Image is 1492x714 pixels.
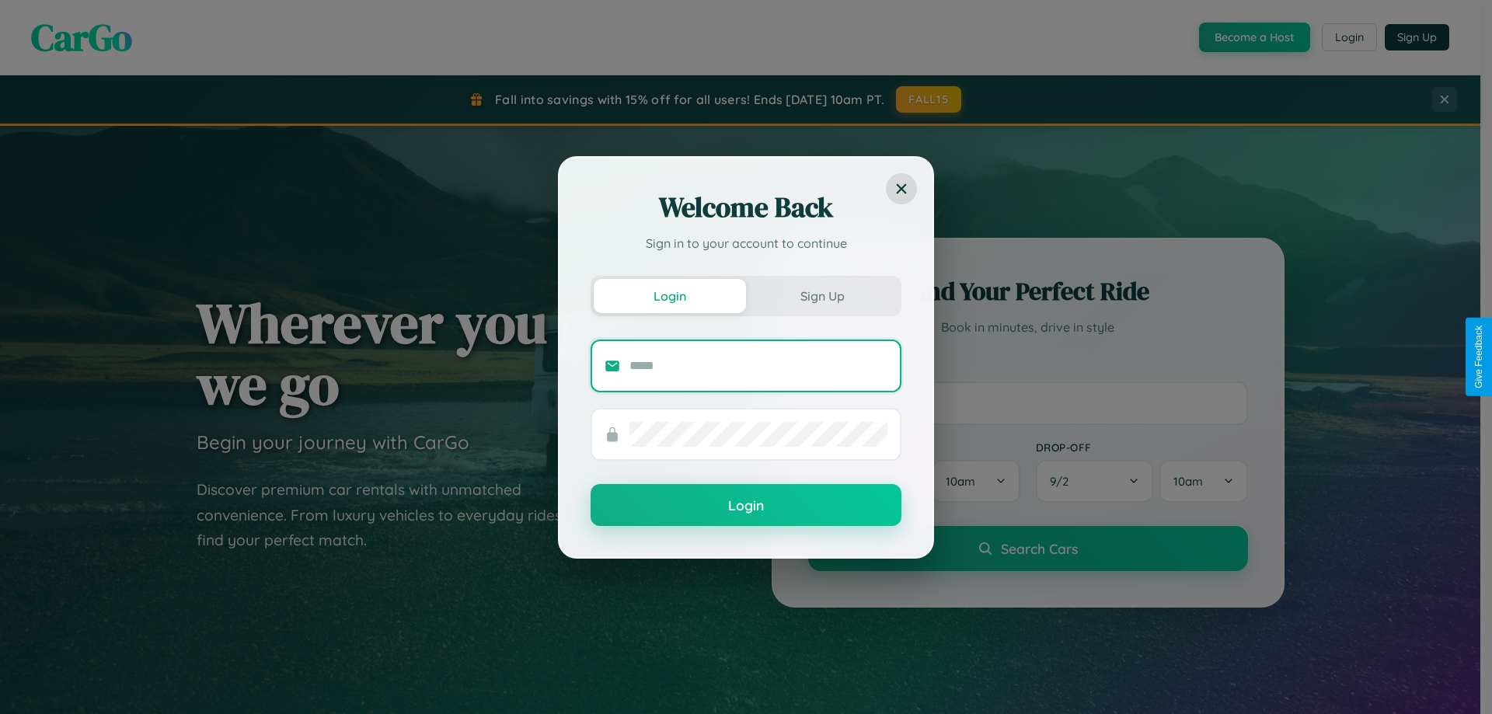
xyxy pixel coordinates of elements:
[746,279,898,313] button: Sign Up
[594,279,746,313] button: Login
[1473,326,1484,388] div: Give Feedback
[591,234,901,253] p: Sign in to your account to continue
[591,189,901,226] h2: Welcome Back
[591,484,901,526] button: Login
